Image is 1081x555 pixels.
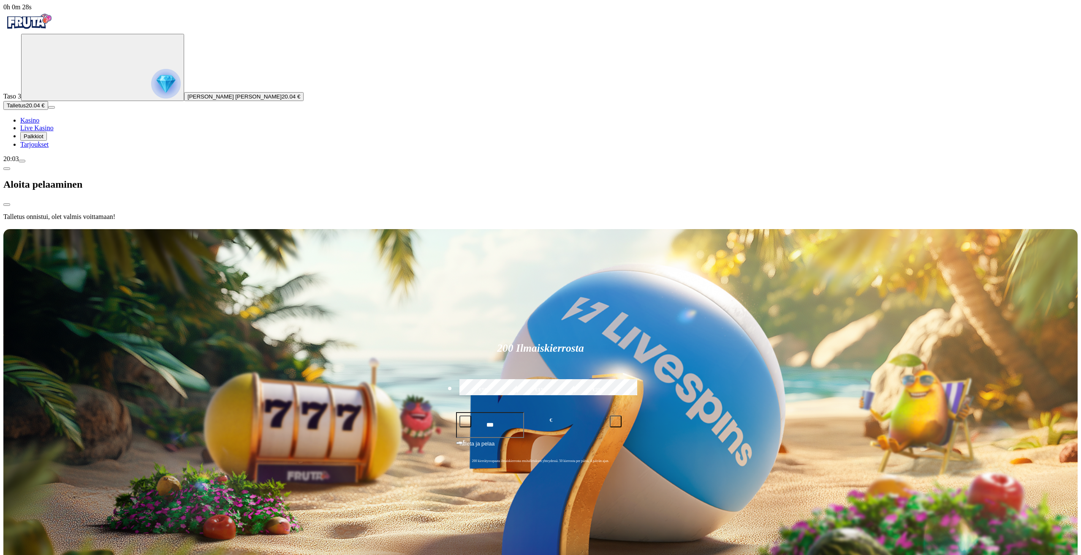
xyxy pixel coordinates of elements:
button: reward progress [21,34,184,101]
button: Talletusplus icon20.04 € [3,101,48,110]
button: Talleta ja pelaa [456,439,625,455]
span: Palkkiot [24,133,43,139]
span: 20.04 € [26,102,44,109]
img: Fruta [3,11,54,32]
nav: Main menu [3,117,1078,148]
label: €250 [572,378,624,402]
a: Kasino [20,117,39,124]
label: €150 [515,378,566,402]
label: €50 [457,378,509,402]
button: menu [19,160,25,162]
button: close [3,203,10,206]
span: Talletus [7,102,26,109]
a: Live Kasino [20,124,54,131]
span: 20:03 [3,155,19,162]
h2: Aloita pelaaminen [3,179,1078,190]
span: user session time [3,3,32,11]
p: Talletus onnistui, olet valmis voittamaan! [3,213,1078,221]
span: Talleta ja pelaa [459,440,494,455]
button: menu [48,106,55,109]
button: Palkkiot [20,132,47,141]
a: Tarjoukset [20,141,49,148]
button: minus icon [459,416,471,427]
a: Fruta [3,26,54,33]
nav: Primary [3,11,1078,148]
span: [PERSON_NAME] [PERSON_NAME] [187,93,282,100]
span: € [463,439,465,444]
span: Taso 3 [3,93,21,100]
button: chevron-left icon [3,167,10,170]
button: plus icon [610,416,622,427]
button: [PERSON_NAME] [PERSON_NAME]20.04 € [184,92,304,101]
span: 20.04 € [282,93,300,100]
span: € [550,416,552,424]
img: reward progress [151,69,181,98]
